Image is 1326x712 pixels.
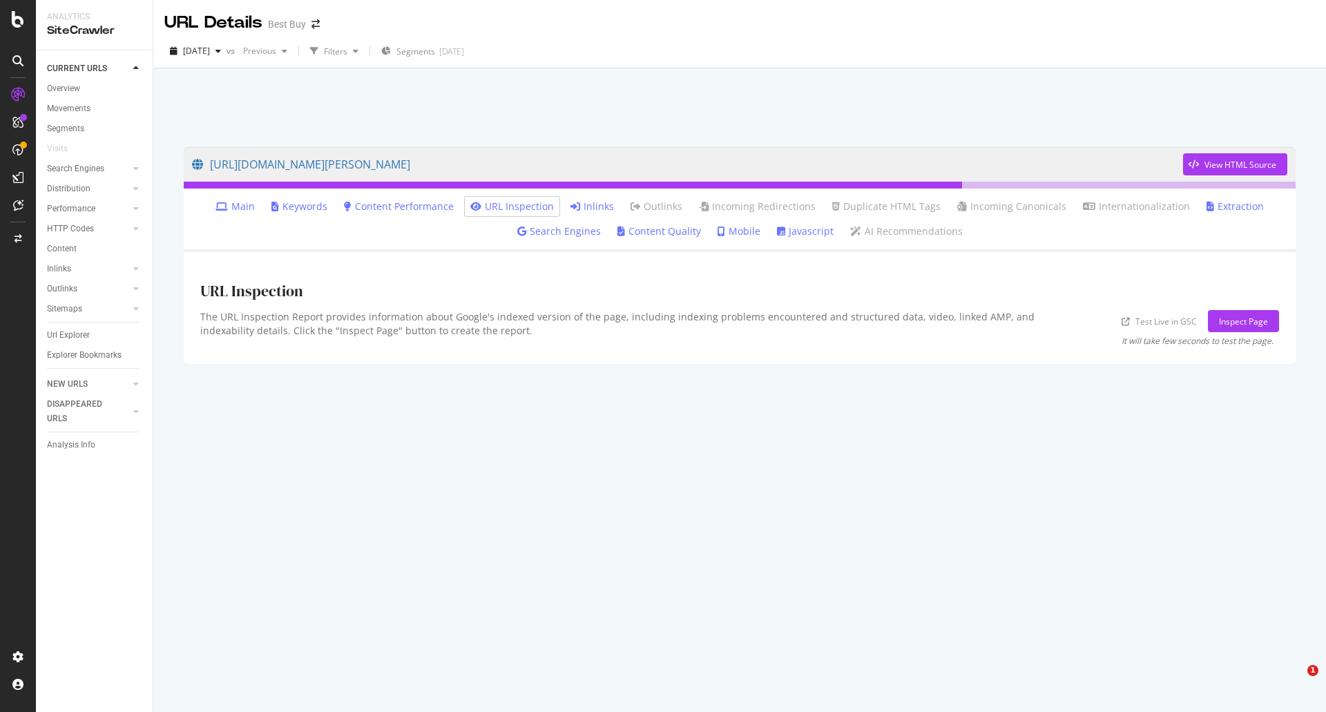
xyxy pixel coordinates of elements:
iframe: Intercom live chat [1279,665,1312,698]
a: Duplicate HTML Tags [832,200,941,213]
a: Url Explorer [47,328,143,343]
div: Distribution [47,182,90,196]
a: Extraction [1207,200,1264,213]
a: DISAPPEARED URLS [47,397,129,426]
div: NEW URLS [47,377,88,392]
a: Inlinks [570,200,614,213]
a: URL Inspection [470,200,554,213]
div: URL Details [164,11,262,35]
div: Performance [47,202,95,216]
div: It will take few seconds to test the page. [1122,335,1274,347]
div: View HTML Source [1204,159,1276,171]
div: Search Engines [47,162,104,176]
a: Incoming Redirections [699,200,816,213]
div: DISAPPEARED URLS [47,397,117,426]
div: Filters [324,46,347,57]
a: [URL][DOMAIN_NAME][PERSON_NAME] [192,147,1183,182]
span: 1 [1307,665,1318,676]
a: Main [215,200,255,213]
a: Movements [47,102,143,116]
a: Analysis Info [47,438,143,452]
div: Content [47,242,77,256]
div: arrow-right-arrow-left [311,19,320,29]
h1: URL Inspection [200,282,303,299]
a: Content Quality [617,224,701,238]
div: Overview [47,81,80,96]
div: Sitemaps [47,302,82,316]
a: Mobile [718,224,760,238]
div: Inspect Page [1219,316,1268,327]
a: Internationalization [1083,200,1190,213]
div: [DATE] [439,46,464,57]
a: HTTP Codes [47,222,129,236]
a: Keywords [271,200,327,213]
a: Search Engines [47,162,129,176]
a: Visits [47,142,81,156]
button: [DATE] [164,40,227,62]
div: The URL Inspection Report provides information about Google's indexed version of the page, includ... [200,310,1072,347]
span: 2025 Sep. 4th [183,45,210,57]
a: Explorer Bookmarks [47,348,143,363]
button: Previous [238,40,293,62]
a: NEW URLS [47,377,129,392]
a: Content [47,242,143,256]
a: Performance [47,202,129,216]
button: Segments[DATE] [376,40,470,62]
button: Filters [305,40,364,62]
div: CURRENT URLS [47,61,107,76]
div: Visits [47,142,68,156]
div: Analysis Info [47,438,95,452]
a: Javascript [777,224,834,238]
div: Outlinks [47,282,77,296]
span: Previous [238,45,276,57]
a: AI Recommendations [850,224,963,238]
button: View HTML Source [1183,153,1287,175]
div: Explorer Bookmarks [47,348,122,363]
div: HTTP Codes [47,222,94,236]
a: Outlinks [47,282,129,296]
a: Content Performance [344,200,454,213]
div: Analytics [47,11,142,23]
a: Search Engines [517,224,601,238]
a: CURRENT URLS [47,61,129,76]
a: Overview [47,81,143,96]
a: Incoming Canonicals [957,200,1066,213]
button: Inspect Page [1208,310,1279,332]
a: Inlinks [47,262,129,276]
div: Best Buy [268,17,306,31]
div: Inlinks [47,262,71,276]
span: vs [227,45,238,57]
a: Outlinks [631,200,682,213]
div: Movements [47,102,90,116]
div: SiteCrawler [47,23,142,39]
div: Url Explorer [47,328,90,343]
span: Segments [396,46,435,57]
a: Distribution [47,182,129,196]
a: Test Live in GSC [1122,314,1197,329]
div: Segments [47,122,84,136]
a: Segments [47,122,143,136]
a: Sitemaps [47,302,129,316]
